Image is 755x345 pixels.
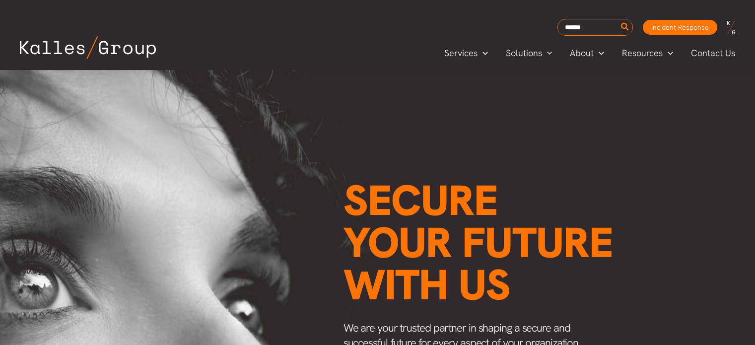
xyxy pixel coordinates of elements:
[663,46,673,61] span: Menu Toggle
[622,46,663,61] span: Resources
[570,46,594,61] span: About
[561,46,613,61] a: AboutMenu Toggle
[682,46,745,61] a: Contact Us
[643,20,717,35] a: Incident Response
[435,46,497,61] a: ServicesMenu Toggle
[20,36,156,59] img: Kalles Group
[542,46,552,61] span: Menu Toggle
[435,45,745,61] nav: Primary Site Navigation
[594,46,604,61] span: Menu Toggle
[613,46,682,61] a: ResourcesMenu Toggle
[478,46,488,61] span: Menu Toggle
[497,46,561,61] a: SolutionsMenu Toggle
[619,19,631,35] button: Search
[691,46,735,61] span: Contact Us
[444,46,478,61] span: Services
[506,46,542,61] span: Solutions
[343,173,613,312] span: Secure your future with us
